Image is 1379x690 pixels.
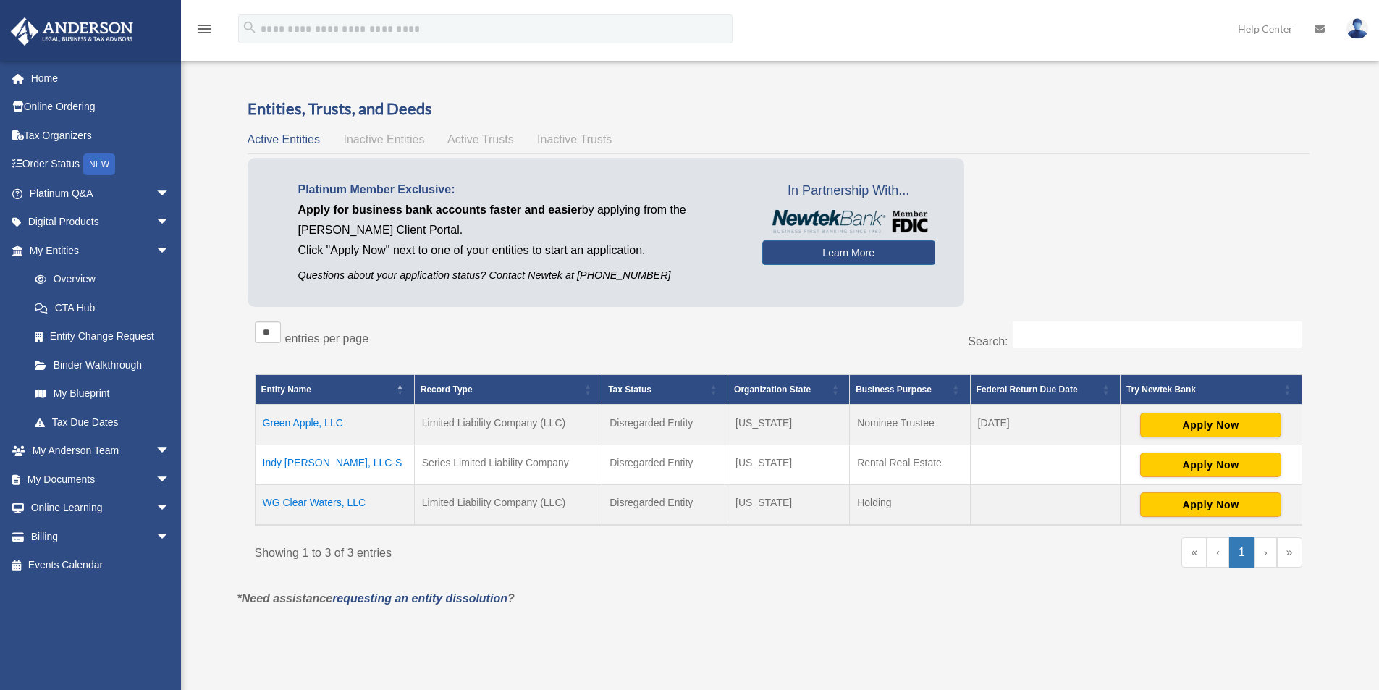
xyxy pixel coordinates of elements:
a: Tax Due Dates [20,408,185,437]
span: arrow_drop_down [156,236,185,266]
label: entries per page [285,332,369,345]
a: Digital Productsarrow_drop_down [10,208,192,237]
a: Platinum Q&Aarrow_drop_down [10,179,192,208]
a: menu [195,25,213,38]
i: menu [195,20,213,38]
td: [US_STATE] [728,405,850,445]
span: arrow_drop_down [156,179,185,209]
td: [US_STATE] [728,485,850,526]
th: Try Newtek Bank : Activate to sort [1120,375,1302,405]
td: Limited Liability Company (LLC) [414,485,602,526]
th: Record Type: Activate to sort [414,375,602,405]
th: Entity Name: Activate to invert sorting [255,375,414,405]
td: Green Apple, LLC [255,405,414,445]
span: Inactive Entities [343,133,424,146]
a: First [1181,537,1207,568]
img: User Pic [1346,18,1368,39]
a: My Blueprint [20,379,185,408]
span: Business Purpose [856,384,932,395]
span: Record Type [421,384,473,395]
td: Limited Liability Company (LLC) [414,405,602,445]
a: My Entitiesarrow_drop_down [10,236,185,265]
th: Organization State: Activate to sort [728,375,850,405]
span: arrow_drop_down [156,494,185,523]
button: Apply Now [1140,492,1281,517]
span: Organization State [734,384,811,395]
button: Apply Now [1140,453,1281,477]
span: Tax Status [608,384,651,395]
span: Inactive Trusts [537,133,612,146]
th: Tax Status: Activate to sort [602,375,728,405]
td: Holding [850,485,970,526]
a: Events Calendar [10,551,192,580]
td: Disregarded Entity [602,485,728,526]
a: Previous [1207,537,1229,568]
td: Rental Real Estate [850,445,970,485]
label: Search: [968,335,1008,348]
td: Nominee Trustee [850,405,970,445]
td: [DATE] [970,405,1120,445]
em: *Need assistance ? [237,592,515,605]
img: Anderson Advisors Platinum Portal [7,17,138,46]
a: CTA Hub [20,293,185,322]
a: Order StatusNEW [10,150,192,180]
a: Home [10,64,192,93]
p: Click "Apply Now" next to one of your entities to start an application. [298,240,741,261]
div: Try Newtek Bank [1126,381,1280,398]
span: arrow_drop_down [156,437,185,466]
td: Series Limited Liability Company [414,445,602,485]
a: Billingarrow_drop_down [10,522,192,551]
span: arrow_drop_down [156,522,185,552]
span: arrow_drop_down [156,208,185,237]
div: Showing 1 to 3 of 3 entries [255,537,768,563]
button: Apply Now [1140,413,1281,437]
a: Entity Change Request [20,322,185,351]
a: Online Ordering [10,93,192,122]
span: Apply for business bank accounts faster and easier [298,203,582,216]
a: 1 [1229,537,1254,568]
th: Federal Return Due Date: Activate to sort [970,375,1120,405]
a: Overview [20,265,177,294]
span: In Partnership With... [762,180,935,203]
a: requesting an entity dissolution [332,592,507,605]
a: Binder Walkthrough [20,350,185,379]
p: Questions about your application status? Contact Newtek at [PHONE_NUMBER] [298,266,741,285]
th: Business Purpose: Activate to sort [850,375,970,405]
span: Federal Return Due Date [977,384,1078,395]
img: NewtekBankLogoSM.png [769,210,928,233]
p: by applying from the [PERSON_NAME] Client Portal. [298,200,741,240]
td: Disregarded Entity [602,405,728,445]
h3: Entities, Trusts, and Deeds [248,98,1310,120]
i: search [242,20,258,35]
a: Tax Organizers [10,121,192,150]
td: Indy [PERSON_NAME], LLC-S [255,445,414,485]
a: My Anderson Teamarrow_drop_down [10,437,192,466]
td: Disregarded Entity [602,445,728,485]
span: Active Entities [248,133,320,146]
span: arrow_drop_down [156,465,185,495]
a: Next [1254,537,1277,568]
div: NEW [83,153,115,175]
a: Online Learningarrow_drop_down [10,494,192,523]
a: Last [1277,537,1302,568]
a: Learn More [762,240,935,265]
span: Entity Name [261,384,311,395]
p: Platinum Member Exclusive: [298,180,741,200]
td: WG Clear Waters, LLC [255,485,414,526]
span: Active Trusts [447,133,514,146]
td: [US_STATE] [728,445,850,485]
a: My Documentsarrow_drop_down [10,465,192,494]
